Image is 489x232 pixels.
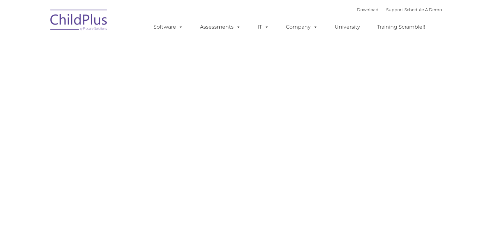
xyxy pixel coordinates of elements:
a: Software [147,21,189,33]
a: Schedule A Demo [404,7,442,12]
a: Assessments [194,21,247,33]
a: Support [386,7,403,12]
a: IT [251,21,275,33]
img: ChildPlus by Procare Solutions [47,5,111,37]
a: Download [357,7,379,12]
a: University [328,21,366,33]
font: | [357,7,442,12]
a: Company [280,21,324,33]
a: Training Scramble!! [371,21,431,33]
